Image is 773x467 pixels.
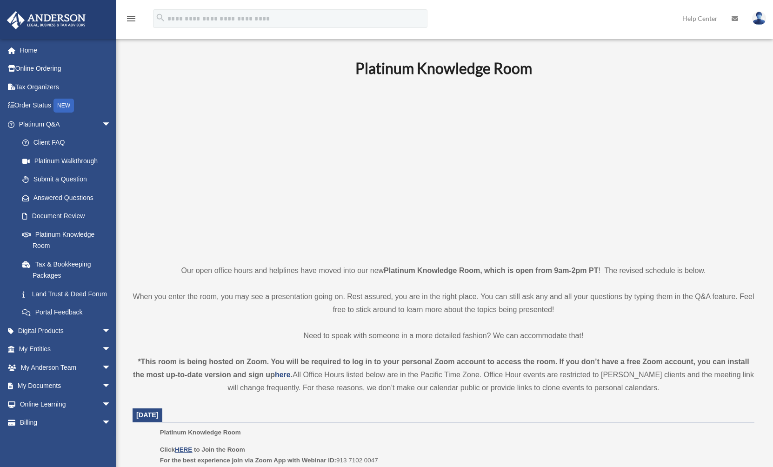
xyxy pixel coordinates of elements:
[13,255,125,285] a: Tax & Bookkeeping Packages
[355,59,532,77] b: Platinum Knowledge Room
[13,170,125,189] a: Submit a Question
[7,414,125,432] a: Billingarrow_drop_down
[7,432,125,450] a: Events Calendar
[7,60,125,78] a: Online Ordering
[7,115,125,133] a: Platinum Q&Aarrow_drop_down
[126,13,137,24] i: menu
[102,395,120,414] span: arrow_drop_down
[4,11,88,29] img: Anderson Advisors Platinum Portal
[102,340,120,359] span: arrow_drop_down
[102,358,120,377] span: arrow_drop_down
[102,115,120,134] span: arrow_drop_down
[13,152,125,170] a: Platinum Walkthrough
[155,13,166,23] i: search
[7,96,125,115] a: Order StatusNEW
[7,358,125,377] a: My Anderson Teamarrow_drop_down
[136,411,159,419] span: [DATE]
[275,371,291,379] a: here
[102,321,120,340] span: arrow_drop_down
[384,267,598,274] strong: Platinum Knowledge Room, which is open from 9am-2pm PT
[133,329,754,342] p: Need to speak with someone in a more detailed fashion? We can accommodate that!
[13,188,125,207] a: Answered Questions
[102,414,120,433] span: arrow_drop_down
[7,78,125,96] a: Tax Organizers
[304,90,583,247] iframe: 231110_Toby_KnowledgeRoom
[133,355,754,394] div: All Office Hours listed below are in the Pacific Time Zone. Office Hour events are restricted to ...
[133,358,749,379] strong: *This room is being hosted on Zoom. You will be required to log in to your personal Zoom account ...
[13,133,125,152] a: Client FAQ
[53,99,74,113] div: NEW
[7,321,125,340] a: Digital Productsarrow_drop_down
[13,207,125,226] a: Document Review
[133,264,754,277] p: Our open office hours and helplines have moved into our new ! The revised schedule is below.
[194,446,245,453] b: to Join the Room
[7,340,125,359] a: My Entitiesarrow_drop_down
[291,371,293,379] strong: .
[13,285,125,303] a: Land Trust & Deed Forum
[102,377,120,396] span: arrow_drop_down
[160,457,336,464] b: For the best experience join via Zoom App with Webinar ID:
[752,12,766,25] img: User Pic
[133,290,754,316] p: When you enter the room, you may see a presentation going on. Rest assured, you are in the right ...
[175,446,192,453] a: HERE
[7,395,125,414] a: Online Learningarrow_drop_down
[7,41,125,60] a: Home
[13,303,125,322] a: Portal Feedback
[126,16,137,24] a: menu
[160,444,748,466] p: 913 7102 0047
[160,429,241,436] span: Platinum Knowledge Room
[13,225,120,255] a: Platinum Knowledge Room
[160,446,194,453] b: Click
[7,377,125,395] a: My Documentsarrow_drop_down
